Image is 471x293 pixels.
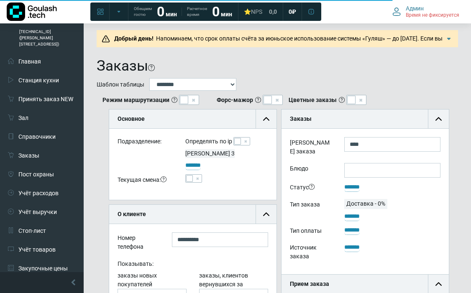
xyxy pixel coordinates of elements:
span: Время не фиксируется [406,12,459,19]
span: Админ [406,5,424,12]
b: Цветные заказы [289,96,337,104]
b: Прием заказа [290,280,329,287]
a: ⭐NPS 0,0 [239,4,282,19]
i: Это режим, отображающий распределение заказов по маршрутам и курьерам [172,97,177,103]
b: Режим маршрутизации [102,96,169,104]
span: Расчетное время [187,6,207,18]
div: Источник заказа [284,242,338,264]
img: Подробнее [445,35,453,43]
img: collapse [435,116,442,122]
a: Обещаем гостю 0 мин Расчетное время 0 мин [129,4,237,19]
span: Напоминаем, что срок оплаты счёта за июньское использование системы «Гуляш» — до [DATE]. Если вы ... [112,35,443,59]
img: collapse [435,281,442,287]
i: На этой странице можно найти заказ, используя различные фильтры. Все пункты заполнять необязатель... [148,64,155,71]
img: collapse [263,116,269,122]
b: Заказы [290,115,312,122]
b: Добрый день! [114,35,154,42]
strong: 0 [157,4,164,20]
div: Текущая смена: [111,174,179,187]
div: Показывать: [111,258,274,271]
img: Логотип компании Goulash.tech [7,3,57,21]
button: Админ Время не фиксируется [387,3,464,20]
span: мин [166,11,177,18]
i: <b>Важно: При включении применяется на все подразделения компании!</b> <br/> Если режим "Форс-маж... [255,97,261,103]
label: [PERSON_NAME] заказа [284,137,338,159]
span: мин [221,11,232,18]
span: ₽ [292,8,296,15]
i: При включении настройки заказы в таблице будут подсвечиваться в зависимости от статуса следующими... [339,97,345,103]
b: Основное [118,115,145,122]
b: О клиенте [118,211,146,217]
label: Определять по ip [185,137,232,146]
div: Подразделение: [111,137,179,149]
a: 0 ₽ [284,4,301,19]
label: Шаблон таблицы [97,80,144,89]
img: Предупреждение [102,35,110,43]
div: Тип оплаты [284,225,338,238]
span: NPS [251,8,262,15]
span: 0 [289,8,292,15]
div: Номер телефона [111,232,166,254]
label: Блюдо [284,163,338,178]
h1: Заказы [97,57,148,75]
img: collapse [263,211,269,217]
div: Тип заказа [284,199,338,221]
i: Принят — заказ принят в работу, готовится, водитель не назначен.<br/>Отложен — оформлен заранее, ... [309,184,315,190]
strong: 0 [212,4,220,20]
span: 0,0 [269,8,277,15]
div: Статус [284,182,338,195]
span: Доставка - 0% [344,200,387,207]
div: ⭐ [244,8,262,15]
b: Форс-мажор [217,96,253,104]
span: Обещаем гостю [134,6,152,18]
span: [PERSON_NAME] 3 [185,150,235,157]
i: Важно! Если нужно найти заказ за сегодняшнюю дату,<br/>необходимо поставить галочку в поле текуща... [161,176,166,182]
